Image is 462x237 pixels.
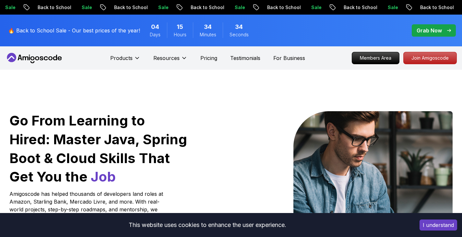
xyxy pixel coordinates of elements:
[335,4,379,11] p: Back to School
[226,4,247,11] p: Sale
[273,54,305,62] a: For Business
[151,22,159,31] span: 4 Days
[403,52,457,64] a: Join Amigoscode
[91,168,116,185] span: Job
[235,22,243,31] span: 34 Seconds
[200,31,216,38] span: Minutes
[303,4,324,11] p: Sale
[110,54,133,62] p: Products
[174,31,186,38] span: Hours
[200,54,217,62] a: Pricing
[150,31,160,38] span: Days
[404,52,456,64] p: Join Amigoscode
[352,52,399,64] a: Members Area
[417,27,442,34] p: Grab Now
[150,4,171,11] p: Sale
[420,219,457,231] button: Accept cookies
[153,54,180,62] p: Resources
[106,4,150,11] p: Back to School
[177,22,183,31] span: 15 Hours
[8,27,140,34] p: 🔥 Back to School Sale - Our best prices of the year!
[9,190,165,221] p: Amigoscode has helped thousands of developers land roles at Amazon, Starling Bank, Mercado Livre,...
[5,218,410,232] div: This website uses cookies to enhance the user experience.
[110,54,140,67] button: Products
[352,52,399,64] p: Members Area
[259,4,303,11] p: Back to School
[230,31,249,38] span: Seconds
[73,4,94,11] p: Sale
[29,4,73,11] p: Back to School
[182,4,226,11] p: Back to School
[153,54,187,67] button: Resources
[230,54,260,62] a: Testimonials
[204,22,212,31] span: 34 Minutes
[9,111,188,186] h1: Go From Learning to Hired: Master Java, Spring Boot & Cloud Skills That Get You the
[412,4,456,11] p: Back to School
[379,4,400,11] p: Sale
